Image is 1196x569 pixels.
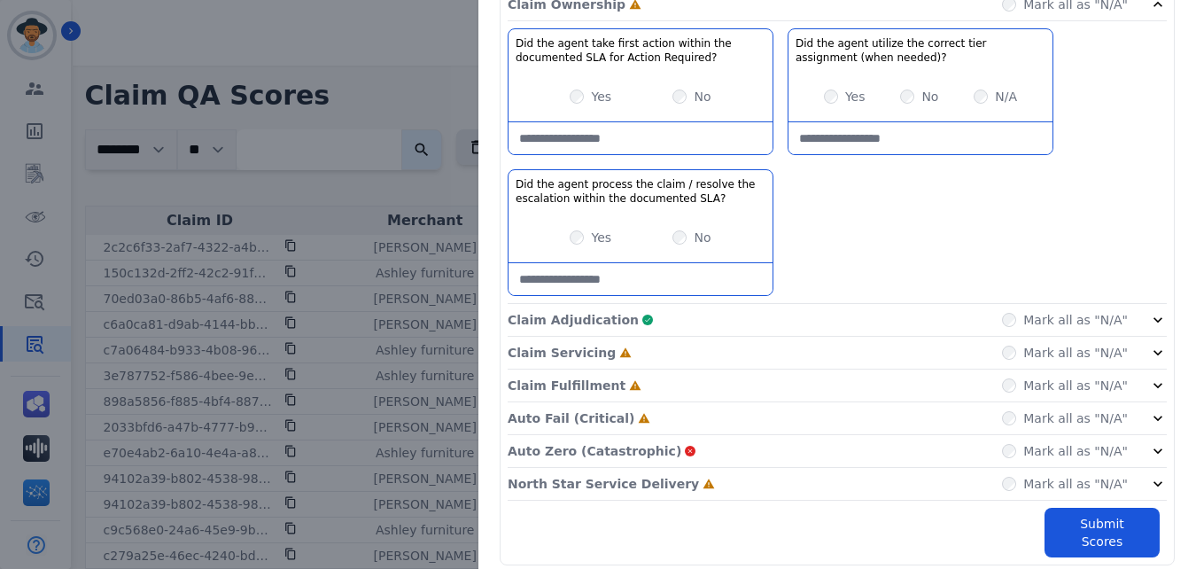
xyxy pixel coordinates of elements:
label: No [694,88,711,105]
label: N/A [995,88,1017,105]
label: Yes [591,229,611,246]
h3: Did the agent take first action within the documented SLA for Action Required? [516,36,765,65]
label: Mark all as "N/A" [1023,442,1128,460]
p: Claim Servicing [508,344,616,362]
label: Mark all as "N/A" [1023,377,1128,394]
h3: Did the agent process the claim / resolve the escalation within the documented SLA? [516,177,765,206]
p: Auto Fail (Critical) [508,409,634,427]
label: Yes [845,88,866,105]
label: Mark all as "N/A" [1023,475,1128,493]
p: North Star Service Delivery [508,475,699,493]
label: No [694,229,711,246]
label: Mark all as "N/A" [1023,311,1128,329]
button: Submit Scores [1045,508,1160,557]
p: Auto Zero (Catastrophic) [508,442,681,460]
p: Claim Fulfillment [508,377,625,394]
p: Claim Adjudication [508,311,639,329]
label: Yes [591,88,611,105]
label: Mark all as "N/A" [1023,409,1128,427]
label: Mark all as "N/A" [1023,344,1128,362]
h3: Did the agent utilize the correct tier assignment (when needed)? [796,36,1045,65]
label: No [921,88,938,105]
